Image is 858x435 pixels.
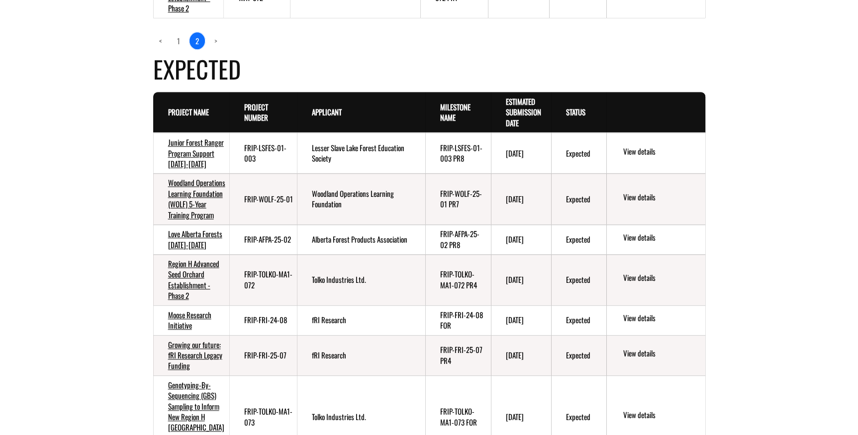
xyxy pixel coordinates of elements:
[623,146,701,158] a: View details
[425,255,491,306] td: FRIP-TOLKO-MA1-072 PR4
[425,305,491,335] td: FRIP-FRI-24-08 FOR
[425,174,491,225] td: FRIP-WOLF-25-01 PR7
[606,174,705,225] td: action menu
[229,255,297,306] td: FRIP-TOLKO-MA1-072
[491,305,551,335] td: 6/29/2028
[551,133,607,174] td: Expected
[506,314,524,325] time: [DATE]
[623,232,701,244] a: View details
[506,234,524,245] time: [DATE]
[168,177,225,220] a: Woodland Operations Learning Foundation (WOLF) 5-Year Training Program
[551,335,607,375] td: Expected
[506,148,524,159] time: [DATE]
[297,174,425,225] td: Woodland Operations Learning Foundation
[168,106,209,117] a: Project Name
[551,255,607,306] td: Expected
[551,174,607,225] td: Expected
[425,335,491,375] td: FRIP-FRI-25-07 PR4
[425,133,491,174] td: FRIP-LSFES-01-003 PR8
[189,32,205,50] a: 2
[606,305,705,335] td: action menu
[506,274,524,285] time: [DATE]
[208,32,223,49] a: Next page
[153,174,229,225] td: Woodland Operations Learning Foundation (WOLF) 5-Year Training Program
[229,305,297,335] td: FRIP-FRI-24-08
[153,133,229,174] td: Junior Forest Ranger Program Support 2024-2029
[506,193,524,204] time: [DATE]
[297,335,425,375] td: fRI Research
[606,335,705,375] td: action menu
[606,133,705,174] td: action menu
[297,255,425,306] td: Tolko Industries Ltd.
[491,255,551,306] td: 6/29/2028
[623,410,701,422] a: View details
[153,225,229,255] td: Love Alberta Forests 2025-2030
[153,32,168,49] a: Previous page
[606,92,705,133] th: Actions
[491,133,551,174] td: 7/30/2028
[491,174,551,225] td: 7/14/2028
[551,225,607,255] td: Expected
[425,225,491,255] td: FRIP-AFPA-25-02 PR8
[297,225,425,255] td: Alberta Forest Products Association
[566,106,585,117] a: Status
[606,255,705,306] td: action menu
[297,305,425,335] td: fRI Research
[551,305,607,335] td: Expected
[153,255,229,306] td: Region H Advanced Seed Orchard Establishment - Phase 2
[168,258,219,301] a: Region H Advanced Seed Orchard Establishment - Phase 2
[229,335,297,375] td: FRIP-FRI-25-07
[623,272,701,284] a: View details
[168,137,224,169] a: Junior Forest Ranger Program Support [DATE]-[DATE]
[506,96,541,128] a: Estimated Submission Date
[491,225,551,255] td: 6/29/2028
[171,32,186,49] a: page 1
[153,305,229,335] td: Moose Research Initiative
[229,174,297,225] td: FRIP-WOLF-25-01
[491,335,551,375] td: 6/29/2028
[153,335,229,375] td: Growing our future: fRI Research Legacy Funding
[623,348,701,360] a: View details
[623,313,701,325] a: View details
[440,101,471,123] a: Milestone Name
[168,309,211,331] a: Moose Research Initiative
[229,225,297,255] td: FRIP-AFPA-25-02
[168,228,222,250] a: Love Alberta Forests [DATE]-[DATE]
[312,106,342,117] a: Applicant
[229,133,297,174] td: FRIP-LSFES-01-003
[153,51,705,87] h4: Expected
[606,225,705,255] td: action menu
[506,349,524,360] time: [DATE]
[297,133,425,174] td: Lesser Slave Lake Forest Education Society
[623,192,701,204] a: View details
[168,339,222,371] a: Growing our future: fRI Research Legacy Funding
[244,101,268,123] a: Project Number
[506,411,524,422] time: [DATE]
